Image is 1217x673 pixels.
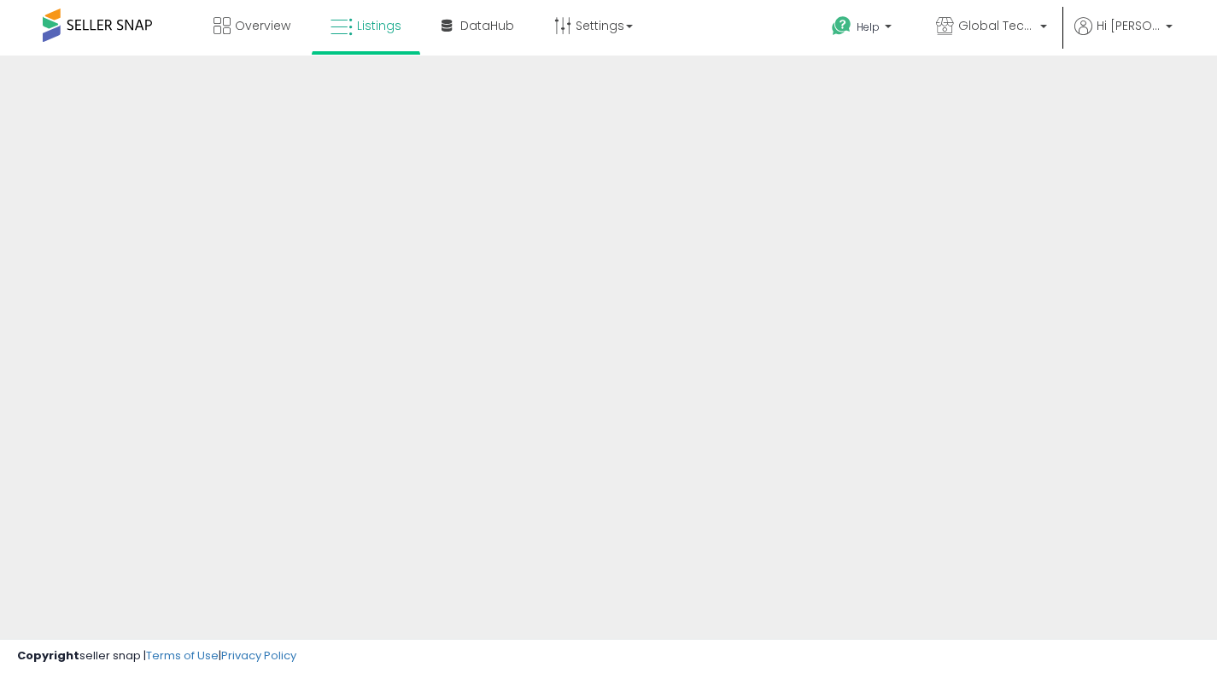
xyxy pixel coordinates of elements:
strong: Copyright [17,647,79,664]
a: Hi [PERSON_NAME] [1074,17,1173,56]
a: Terms of Use [146,647,219,664]
span: Hi [PERSON_NAME] [1097,17,1161,34]
a: Privacy Policy [221,647,296,664]
i: Get Help [831,15,852,37]
span: Global Teck Worldwide [GEOGRAPHIC_DATA] [958,17,1035,34]
span: DataHub [460,17,514,34]
div: seller snap | | [17,648,296,664]
span: Listings [357,17,401,34]
span: Help [857,20,880,34]
a: Help [818,3,909,56]
span: Overview [235,17,290,34]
